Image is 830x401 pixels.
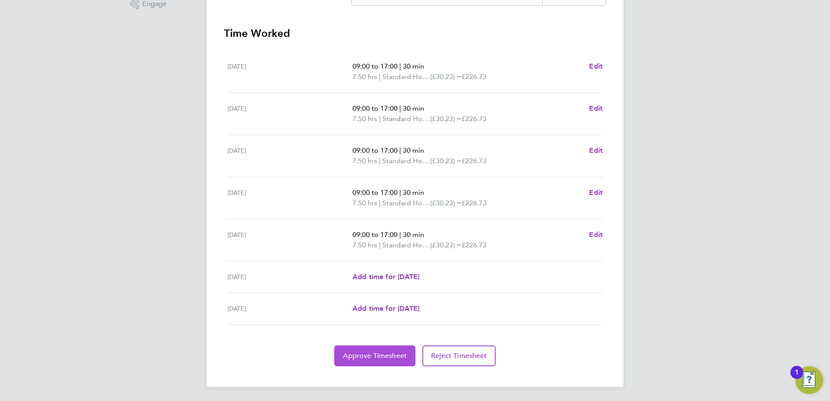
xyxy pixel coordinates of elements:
span: Edit [589,104,603,112]
span: Standard Hourly [382,240,430,250]
span: 7.50 hrs [352,241,377,249]
span: Edit [589,188,603,197]
h3: Time Worked [224,26,606,40]
button: Approve Timesheet [334,345,415,366]
span: Edit [589,62,603,70]
div: [DATE] [227,272,352,282]
div: [DATE] [227,303,352,314]
a: Edit [589,103,603,114]
span: Standard Hourly [382,72,430,82]
div: [DATE] [227,230,352,250]
span: 7.50 hrs [352,157,377,165]
span: | [399,104,401,112]
span: (£30.23) = [430,199,461,207]
a: Add time for [DATE] [352,272,419,282]
span: (£30.23) = [430,157,461,165]
span: Edit [589,146,603,154]
span: (£30.23) = [430,115,461,123]
span: | [399,188,401,197]
span: 09:00 to 17:00 [352,62,398,70]
span: | [399,62,401,70]
span: | [379,199,381,207]
span: 09:00 to 17:00 [352,230,398,239]
span: 09:00 to 17:00 [352,104,398,112]
span: | [379,157,381,165]
div: 1 [795,372,799,384]
span: Add time for [DATE] [352,273,419,281]
span: | [379,241,381,249]
span: Engage [142,0,167,8]
span: 7.50 hrs [352,199,377,207]
button: Open Resource Center, 1 new notification [795,366,823,394]
span: | [399,230,401,239]
span: Standard Hourly [382,114,430,124]
span: Edit [589,230,603,239]
span: £226.73 [461,241,487,249]
span: 7.50 hrs [352,72,377,81]
a: Edit [589,187,603,198]
span: 30 min [403,188,424,197]
span: Approve Timesheet [343,352,407,360]
span: £226.73 [461,199,487,207]
span: | [379,72,381,81]
span: 30 min [403,230,424,239]
span: 30 min [403,104,424,112]
a: Add time for [DATE] [352,303,419,314]
span: £226.73 [461,72,487,81]
span: 30 min [403,146,424,154]
button: Reject Timesheet [422,345,496,366]
span: Add time for [DATE] [352,304,419,312]
span: Standard Hourly [382,156,430,166]
div: [DATE] [227,187,352,208]
a: Edit [589,61,603,72]
span: 7.50 hrs [352,115,377,123]
span: 09:00 to 17:00 [352,188,398,197]
span: (£30.23) = [430,241,461,249]
span: | [379,115,381,123]
a: Edit [589,145,603,156]
span: Standard Hourly [382,198,430,208]
div: [DATE] [227,61,352,82]
span: 30 min [403,62,424,70]
span: £226.73 [461,115,487,123]
span: Reject Timesheet [431,352,487,360]
div: [DATE] [227,145,352,166]
a: Edit [589,230,603,240]
span: £226.73 [461,157,487,165]
span: 09:00 to 17:00 [352,146,398,154]
span: | [399,146,401,154]
div: [DATE] [227,103,352,124]
span: (£30.23) = [430,72,461,81]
